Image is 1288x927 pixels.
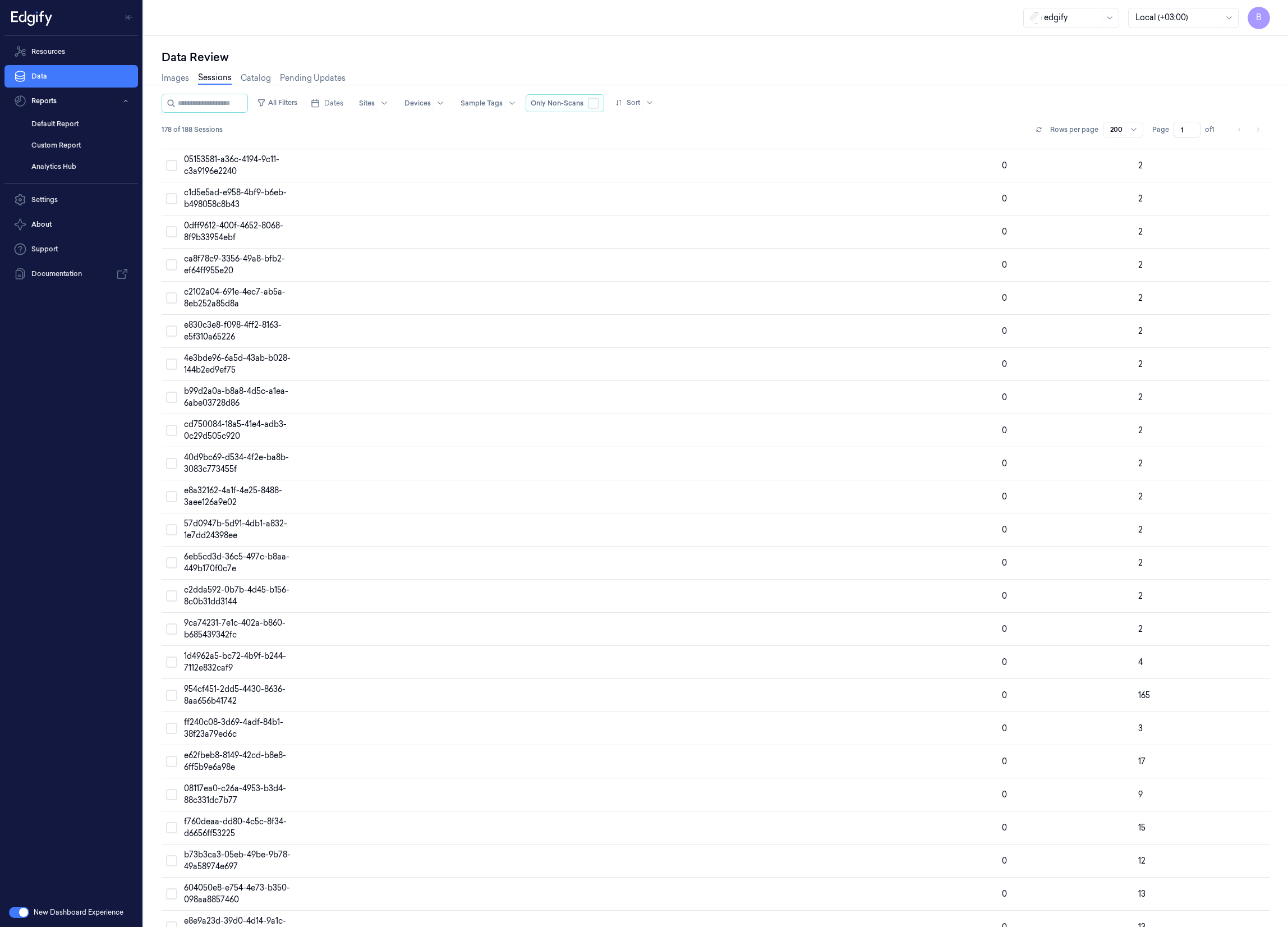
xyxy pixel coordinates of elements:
[166,690,177,701] button: Select row
[531,98,583,108] span: Only Non-Scans
[184,783,286,805] span: 08117ea0-c26a-4953-b3d4-88c331dc7b77
[1002,889,1007,899] span: 0
[1232,122,1266,137] nav: pagination
[184,883,290,905] span: 604050e8-e754-4e73-b350-098aa8857460
[1138,690,1150,700] span: 165
[4,90,138,112] button: Reports
[166,359,177,370] button: Select row
[241,72,271,84] a: Catalog
[166,226,177,237] button: Select row
[4,213,138,236] button: About
[22,157,138,176] a: Analytics Hub
[1138,889,1146,899] span: 13
[1002,790,1007,800] span: 0
[1205,125,1223,135] span: of 1
[1002,657,1007,667] span: 0
[1138,227,1143,237] span: 2
[1002,425,1007,435] span: 0
[166,160,177,171] button: Select row
[184,618,286,640] span: 9ca74231-7e1c-402a-b860-b685439342fc
[162,49,1270,65] div: Data Review
[184,585,289,607] span: c2dda592-0b7b-4d45-b156-8c0b31dd3144
[184,254,285,276] span: ca8f78c9-3356-49a8-bfb2-ef64ff955e20
[166,292,177,304] button: Select row
[166,888,177,900] button: Select row
[1138,194,1143,204] span: 2
[1002,856,1007,866] span: 0
[1002,458,1007,469] span: 0
[166,491,177,502] button: Select row
[1002,591,1007,601] span: 0
[324,98,343,108] span: Dates
[184,419,287,441] span: cd750084-18a5-41e4-adb3-0c29d505c920
[166,325,177,337] button: Select row
[1138,260,1143,270] span: 2
[1002,723,1007,733] span: 0
[1138,392,1143,402] span: 2
[1138,823,1146,833] span: 15
[184,816,287,838] span: f760deaa-dd80-4c5c-8f34-d6656ff53225
[184,850,291,871] span: b73b3ca3-05eb-49be-9b78-49a58974e697
[120,8,138,26] button: Toggle Navigation
[1002,326,1007,336] span: 0
[184,187,287,209] span: c1d5e5ad-e958-4bf9-b6eb-b498058c8b43
[184,287,286,309] span: c2102a04-691e-4ec7-ab5a-8eb252a85d8a
[1002,624,1007,634] span: 0
[1002,260,1007,270] span: 0
[22,136,138,155] a: Custom Report
[22,114,138,134] a: Default Report
[166,855,177,866] button: Select row
[1138,856,1146,866] span: 12
[184,651,286,673] span: 1d4962a5-bc72-4b9f-b244-7112e832caf9
[166,822,177,833] button: Select row
[1248,7,1270,29] button: B
[280,72,346,84] a: Pending Updates
[184,154,279,176] span: 05153581-a36c-4194-9c11-c3a9196e2240
[1152,125,1169,135] span: Page
[1002,492,1007,502] span: 0
[1138,591,1143,601] span: 2
[306,94,348,112] button: Dates
[1138,359,1143,369] span: 2
[184,221,283,242] span: 0dff9612-400f-4652-8068-8f9b33954ebf
[1002,359,1007,369] span: 0
[166,557,177,568] button: Select row
[166,657,177,668] button: Select row
[184,684,286,706] span: 954cf451-2dd5-4430-8636-8aa656b41742
[184,452,289,474] span: 40d9bc69-d534-4f2e-ba8b-3083c773455f
[1002,823,1007,833] span: 0
[1138,293,1143,303] span: 2
[1002,293,1007,303] span: 0
[162,125,223,135] span: 178 of 188 Sessions
[1138,425,1143,435] span: 2
[166,623,177,635] button: Select row
[166,590,177,602] button: Select row
[166,723,177,734] button: Select row
[1138,624,1143,634] span: 2
[1138,160,1143,171] span: 2
[1138,657,1143,667] span: 4
[166,524,177,535] button: Select row
[1138,492,1143,502] span: 2
[184,320,282,342] span: e830c3e8-f098-4ff2-8163-e5f310a65226
[184,750,286,772] span: e62fbeb8-8149-42cd-b8e8-6ff5b9e6a98e
[1138,723,1143,733] span: 3
[1002,392,1007,402] span: 0
[1002,227,1007,237] span: 0
[1002,194,1007,204] span: 0
[1138,326,1143,336] span: 2
[162,72,189,84] a: Images
[184,518,287,540] span: 57d0947b-5d91-4db1-a832-1e7dd24398ee
[4,189,138,211] a: Settings
[1138,558,1143,568] span: 2
[198,72,232,85] a: Sessions
[166,458,177,469] button: Select row
[1002,558,1007,568] span: 0
[1138,458,1143,469] span: 2
[4,238,138,260] a: Support
[166,756,177,767] button: Select row
[184,552,289,573] span: 6eb5cd3d-36c5-497c-b8aa-449b170f0c7e
[1002,160,1007,171] span: 0
[1138,790,1143,800] span: 9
